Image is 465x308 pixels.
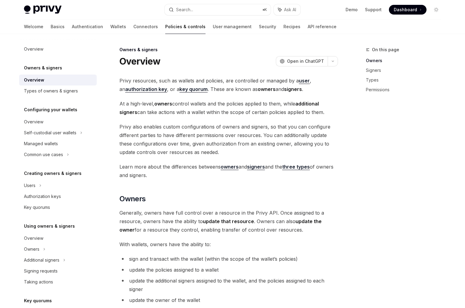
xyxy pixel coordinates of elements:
[19,266,97,276] a: Signing requests
[165,4,271,15] button: Search...⌘K
[19,191,97,202] a: Authorization keys
[284,86,302,92] strong: signers
[24,87,78,95] div: Types of owners & signers
[24,204,50,211] div: Key quorums
[24,297,52,304] h5: Key quorums
[365,7,382,13] a: Support
[274,4,300,15] button: Ask AI
[119,122,338,156] span: Privy also enables custom configurations of owners and signers, so that you can configure differe...
[19,44,97,55] a: Overview
[284,7,296,13] span: Ask AI
[308,19,336,34] a: API reference
[119,76,338,93] span: Privy resources, such as wallets and policies, are controlled or managed by a , an , or a . These...
[24,118,43,126] div: Overview
[366,65,446,75] a: Signers
[366,75,446,85] a: Types
[119,162,338,179] span: Learn more about the differences betweens and and the of owners and signers.
[366,56,446,65] a: Owners
[119,194,146,204] span: Owners
[276,56,328,66] button: Open in ChatGPT
[19,75,97,85] a: Overview
[24,170,82,177] h5: Creating owners & signers
[19,116,97,127] a: Overview
[19,202,97,213] a: Key quorums
[24,5,62,14] img: light logo
[129,267,219,273] span: update the policies assigned to a wallet
[179,86,208,92] a: key quorum
[24,140,58,147] div: Managed wallets
[19,276,97,287] a: Taking actions
[282,164,310,170] a: three types
[125,86,167,92] a: authorization key
[389,5,427,15] a: Dashboard
[19,85,97,96] a: Types of owners & signers
[119,209,338,234] span: Generally, owners have full control over a resource in the Privy API. Once assigned to a resource...
[119,99,338,116] span: At a high-level, control wallets and the policies applied to them, while can take actions with a ...
[221,164,239,170] a: owners
[213,19,252,34] a: User management
[51,19,65,34] a: Basics
[259,19,276,34] a: Security
[165,19,206,34] a: Policies & controls
[129,278,324,292] span: update the additional signers assigned to the wallet, and the policies assigned to each signer
[24,151,63,158] div: Common use cases
[24,267,58,275] div: Signing requests
[287,58,324,64] span: Open in ChatGPT
[24,106,77,113] h5: Configuring your wallets
[366,85,446,95] a: Permissions
[346,7,358,13] a: Demo
[24,45,43,53] div: Overview
[129,256,298,262] span: sign and transact with the wallet (within the scope of the wallet’s policies)
[24,278,53,286] div: Taking actions
[283,19,300,34] a: Recipes
[24,19,43,34] a: Welcome
[299,78,310,84] a: user
[258,86,276,92] strong: owners
[129,297,200,303] span: update the owner of the wallet
[154,101,172,107] strong: owners
[24,193,61,200] div: Authorization keys
[24,256,59,264] div: Additional signers
[72,19,103,34] a: Authentication
[24,223,75,230] h5: Using owners & signers
[372,46,399,53] span: On this page
[394,7,417,13] span: Dashboard
[119,240,338,249] span: With wallets, owners have the ability to:
[24,129,76,136] div: Self-custodial user wallets
[176,6,193,13] div: Search...
[431,5,441,15] button: Toggle dark mode
[133,19,158,34] a: Connectors
[24,235,43,242] div: Overview
[247,164,265,170] a: signers
[110,19,126,34] a: Wallets
[19,138,97,149] a: Managed wallets
[24,64,62,72] h5: Owners & signers
[24,76,44,84] div: Overview
[19,233,97,244] a: Overview
[24,246,39,253] div: Owners
[24,182,35,189] div: Users
[263,7,267,12] span: ⌘ K
[119,56,160,67] h1: Overview
[119,47,338,53] div: Owners & signers
[203,218,254,224] strong: update that resource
